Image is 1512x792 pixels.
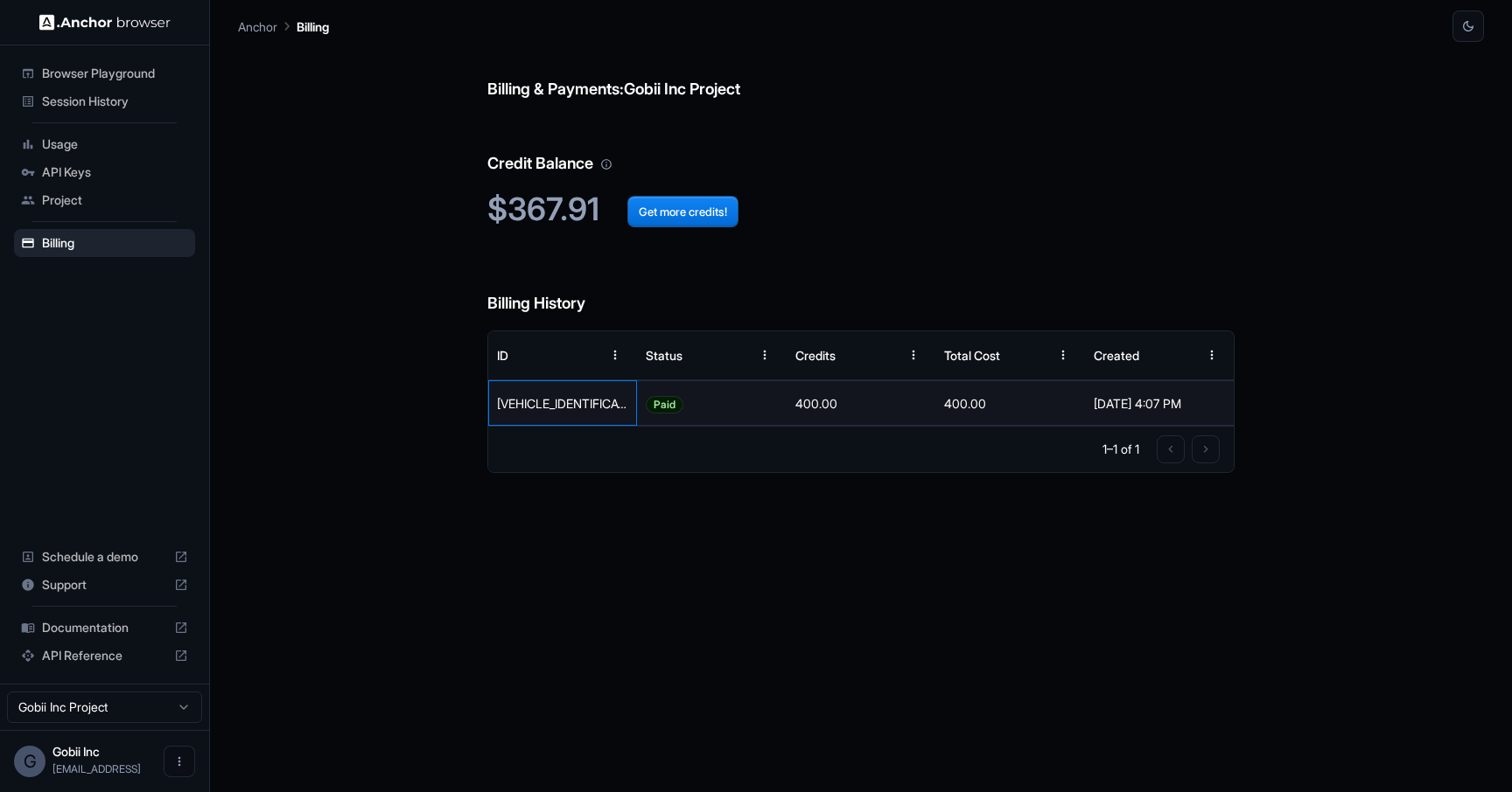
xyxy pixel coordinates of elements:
[297,17,329,36] p: Billing
[1165,339,1196,371] button: Sort
[42,163,188,181] span: API Keys
[42,647,167,664] span: API Reference
[568,339,599,371] button: Sort
[39,14,171,31] img: Anchor Logo
[488,380,637,426] div: 0D921237TW2972531
[42,619,167,636] span: Documentation
[487,191,1235,228] h2: $367.91
[42,65,188,82] span: Browser Playground
[787,380,935,426] div: 400.00
[42,548,167,566] span: Schedule a demo
[14,158,195,186] div: API Keys
[600,158,612,170] svg: Your credit balance will be consumed as you use the API. Visit the usage page to view a breakdown...
[898,339,929,371] button: Menu
[42,93,188,110] span: Session History
[42,135,188,153] span: Usage
[1094,348,1139,363] div: Created
[1102,441,1139,458] p: 1–1 of 1
[52,762,141,775] span: vendor@gobii.ai
[646,348,682,363] div: Status
[42,576,167,594] span: Support
[14,543,195,571] div: Schedule a demo
[14,186,195,214] div: Project
[647,382,682,427] span: Paid
[935,380,1084,426] div: 400.00
[749,339,780,371] button: Menu
[52,744,100,759] span: Gobii Inc
[1016,339,1047,371] button: Sort
[944,348,1000,363] div: Total Cost
[14,571,195,599] div: Support
[238,17,329,36] nav: breadcrumb
[795,348,836,363] div: Credits
[238,17,277,36] p: Anchor
[1047,339,1079,371] button: Menu
[627,196,738,227] button: Get more credits!
[1196,339,1228,371] button: Menu
[42,234,188,252] span: Billing
[14,642,195,670] div: API Reference
[1094,381,1225,426] div: [DATE] 4:07 PM
[14,87,195,115] div: Session History
[14,746,45,777] div: G
[42,191,188,209] span: Project
[14,59,195,87] div: Browser Playground
[497,348,508,363] div: ID
[14,130,195,158] div: Usage
[487,116,1235,177] h6: Credit Balance
[487,42,1235,102] h6: Billing & Payments: Gobii Inc Project
[164,746,195,777] button: Open menu
[14,229,195,257] div: Billing
[599,339,631,371] button: Menu
[866,339,898,371] button: Sort
[717,339,749,371] button: Sort
[487,256,1235,316] h6: Billing History
[14,614,195,642] div: Documentation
